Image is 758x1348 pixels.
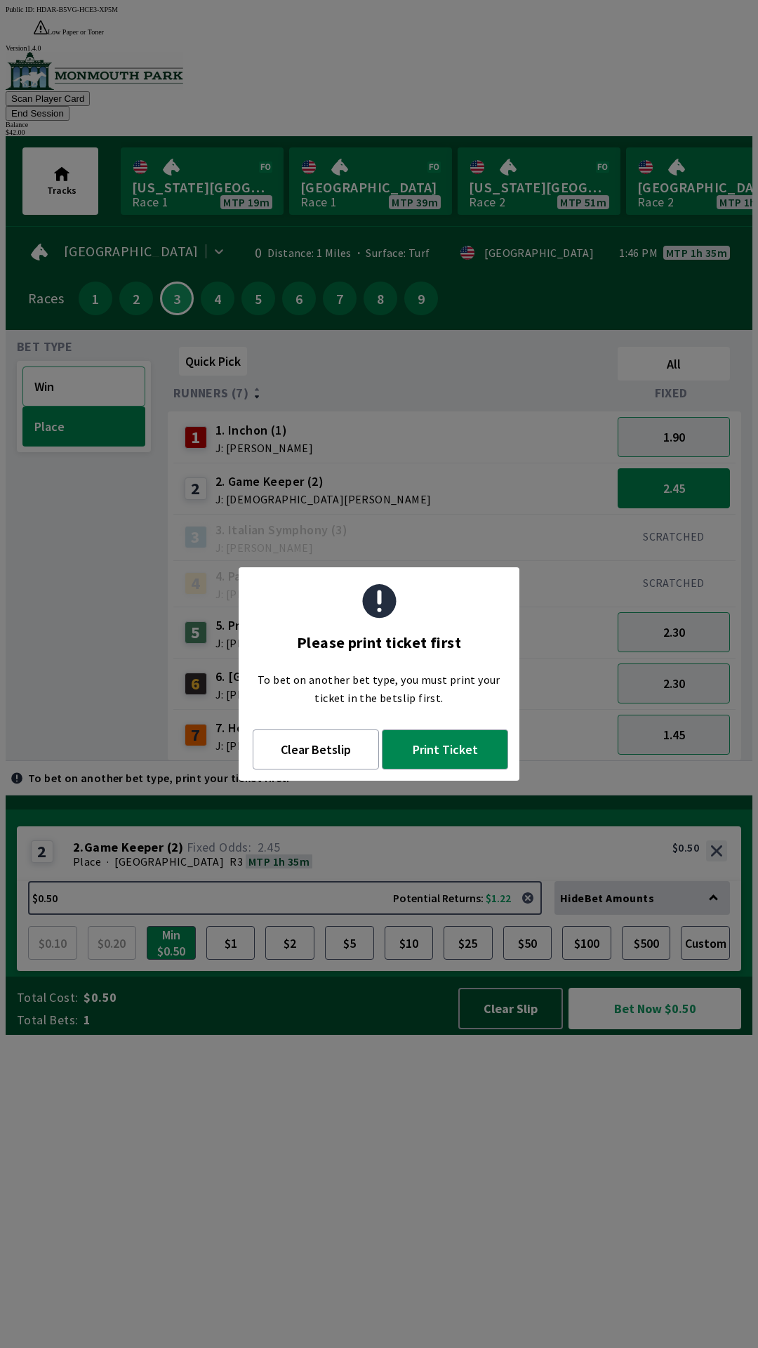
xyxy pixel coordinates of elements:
div: Please print ticket first [297,626,461,659]
button: Print Ticket [382,729,508,769]
div: To bet on another bet type, you must print your ticket in the betslip first. [239,659,519,718]
span: Clear Betslip [270,741,361,758]
button: Clear Betslip [253,729,379,769]
span: Print Ticket [399,741,491,758]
